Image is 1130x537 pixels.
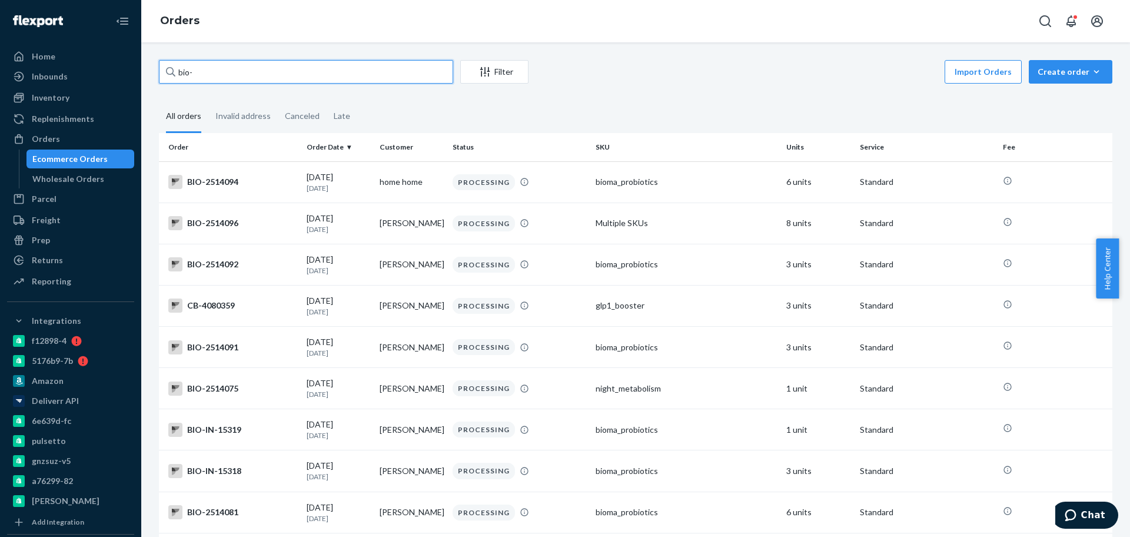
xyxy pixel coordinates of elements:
div: PROCESSING [453,339,515,355]
td: home home [375,161,448,203]
div: BIO-2514075 [168,382,297,396]
a: Inbounds [7,67,134,86]
td: [PERSON_NAME] [375,244,448,285]
a: Orders [160,14,200,27]
div: CB-4080359 [168,299,297,313]
a: f12898-4 [7,332,134,350]
button: Import Orders [945,60,1022,84]
div: Wholesale Orders [32,173,104,185]
th: Service [855,133,998,161]
div: PROCESSING [453,298,515,314]
td: 6 units [782,161,855,203]
a: Ecommerce Orders [26,150,135,168]
a: a76299-82 [7,472,134,490]
div: PROCESSING [453,422,515,437]
p: [DATE] [307,472,370,482]
td: [PERSON_NAME] [375,450,448,492]
p: Standard [860,300,993,311]
td: [PERSON_NAME] [375,327,448,368]
a: Prep [7,231,134,250]
div: Home [32,51,55,62]
div: pulsetto [32,435,66,447]
div: BIO-2514081 [168,505,297,519]
a: 6e639d-fc [7,412,134,430]
div: Inbounds [32,71,68,82]
th: Order [159,133,302,161]
p: [DATE] [307,307,370,317]
a: Returns [7,251,134,270]
td: [PERSON_NAME] [375,368,448,409]
iframe: Opens a widget where you can chat to one of our agents [1055,502,1118,531]
div: bioma_probiotics [596,342,777,353]
div: Filter [461,66,528,78]
td: 3 units [782,327,855,368]
td: 8 units [782,203,855,244]
div: BIO-2514094 [168,175,297,189]
a: Freight [7,211,134,230]
p: [DATE] [307,513,370,523]
td: 1 unit [782,368,855,409]
p: [DATE] [307,183,370,193]
a: pulsetto [7,432,134,450]
div: bioma_probiotics [596,176,777,188]
td: 1 unit [782,409,855,450]
div: Integrations [32,315,81,327]
div: [DATE] [307,171,370,193]
div: Prep [32,234,50,246]
div: a76299-82 [32,475,73,487]
button: Integrations [7,311,134,330]
a: Amazon [7,372,134,390]
a: Parcel [7,190,134,208]
div: Replenishments [32,113,94,125]
div: 6e639d-fc [32,415,71,427]
div: Add Integration [32,517,84,527]
div: 5176b9-7b [32,355,73,367]
div: [PERSON_NAME] [32,495,99,507]
p: Standard [860,424,993,436]
th: Order Date [302,133,375,161]
input: Search orders [159,60,453,84]
div: Freight [32,214,61,226]
div: glp1_booster [596,300,777,311]
div: [DATE] [307,295,370,317]
div: Reporting [32,276,71,287]
p: [DATE] [307,348,370,358]
td: 3 units [782,244,855,285]
div: [DATE] [307,419,370,440]
div: bioma_probiotics [596,258,777,270]
th: SKU [591,133,782,161]
div: Create order [1038,66,1104,78]
td: [PERSON_NAME] [375,409,448,450]
button: Filter [460,60,529,84]
div: [DATE] [307,460,370,482]
div: night_metabolism [596,383,777,395]
p: Standard [860,342,993,353]
div: f12898-4 [32,335,67,347]
p: [DATE] [307,430,370,440]
td: [PERSON_NAME] [375,203,448,244]
td: 3 units [782,285,855,326]
th: Units [782,133,855,161]
div: bioma_probiotics [596,424,777,436]
a: Add Integration [7,515,134,529]
p: Standard [860,383,993,395]
div: Amazon [32,375,64,387]
p: Standard [860,176,993,188]
a: Replenishments [7,110,134,128]
div: Invalid address [215,101,271,131]
p: Standard [860,506,993,518]
div: bioma_probiotics [596,465,777,477]
a: Inventory [7,88,134,107]
div: Orders [32,133,60,145]
div: BIO-IN-15319 [168,423,297,437]
button: Create order [1029,60,1112,84]
div: BIO-2514092 [168,257,297,271]
a: [PERSON_NAME] [7,492,134,511]
div: BIO-2514091 [168,340,297,354]
div: BIO-IN-15318 [168,464,297,478]
p: [DATE] [307,224,370,234]
div: PROCESSING [453,216,515,231]
td: 6 units [782,492,855,533]
td: Multiple SKUs [591,203,782,244]
div: [DATE] [307,502,370,523]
